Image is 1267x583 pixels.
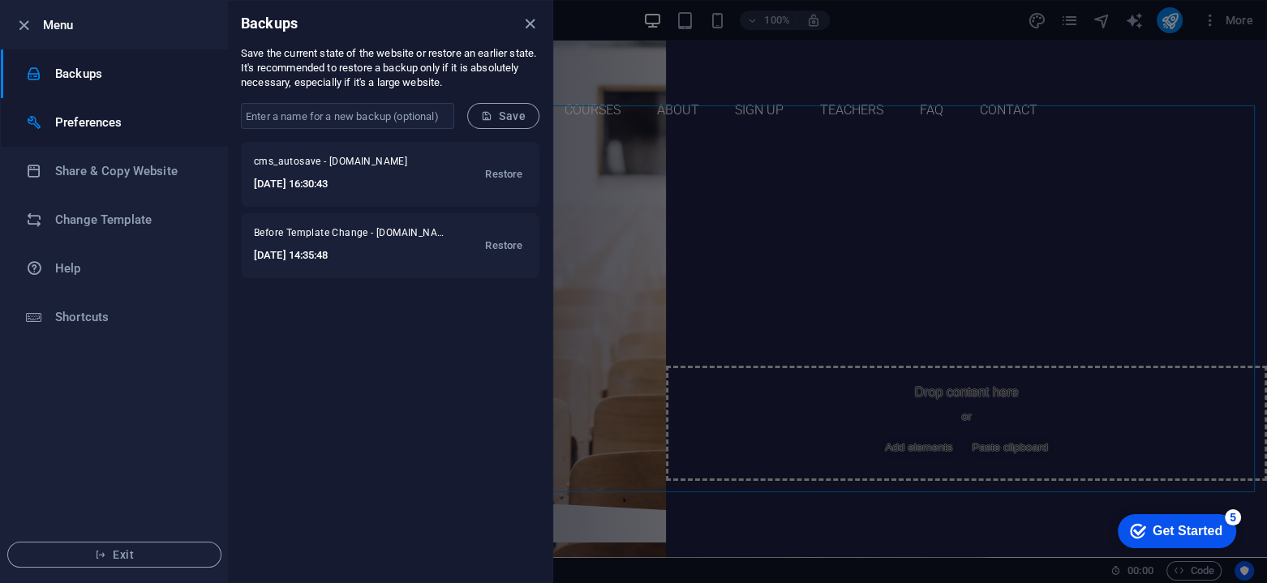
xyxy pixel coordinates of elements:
[467,103,539,129] button: Save
[241,14,298,33] h6: Backups
[254,155,428,174] span: cms_autosave - [DOMAIN_NAME]
[254,226,449,246] span: Before Template Change - adv2.fmartinsadvogada.pt
[55,307,205,327] h6: Shortcuts
[120,3,136,19] div: 5
[254,174,428,194] h6: [DATE] 16:30:43
[1,244,228,293] a: Help
[241,46,539,90] p: Save the current state of the website or restore an earlier state. It's recommended to restore a ...
[481,155,526,194] button: Restore
[241,103,454,129] input: Enter a name for a new backup (optional)
[55,161,205,181] h6: Share & Copy Website
[485,236,522,255] span: Restore
[7,542,221,568] button: Exit
[48,18,118,32] div: Get Started
[55,64,205,84] h6: Backups
[13,8,131,42] div: Get Started 5 items remaining, 0% complete
[21,548,208,561] span: Exit
[55,210,205,229] h6: Change Template
[43,15,215,35] h6: Menu
[481,109,526,122] span: Save
[481,226,526,265] button: Restore
[55,113,205,132] h6: Preferences
[55,259,205,278] h6: Help
[485,165,522,184] span: Restore
[520,14,539,33] button: close
[254,246,449,265] h6: [DATE] 14:35:48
